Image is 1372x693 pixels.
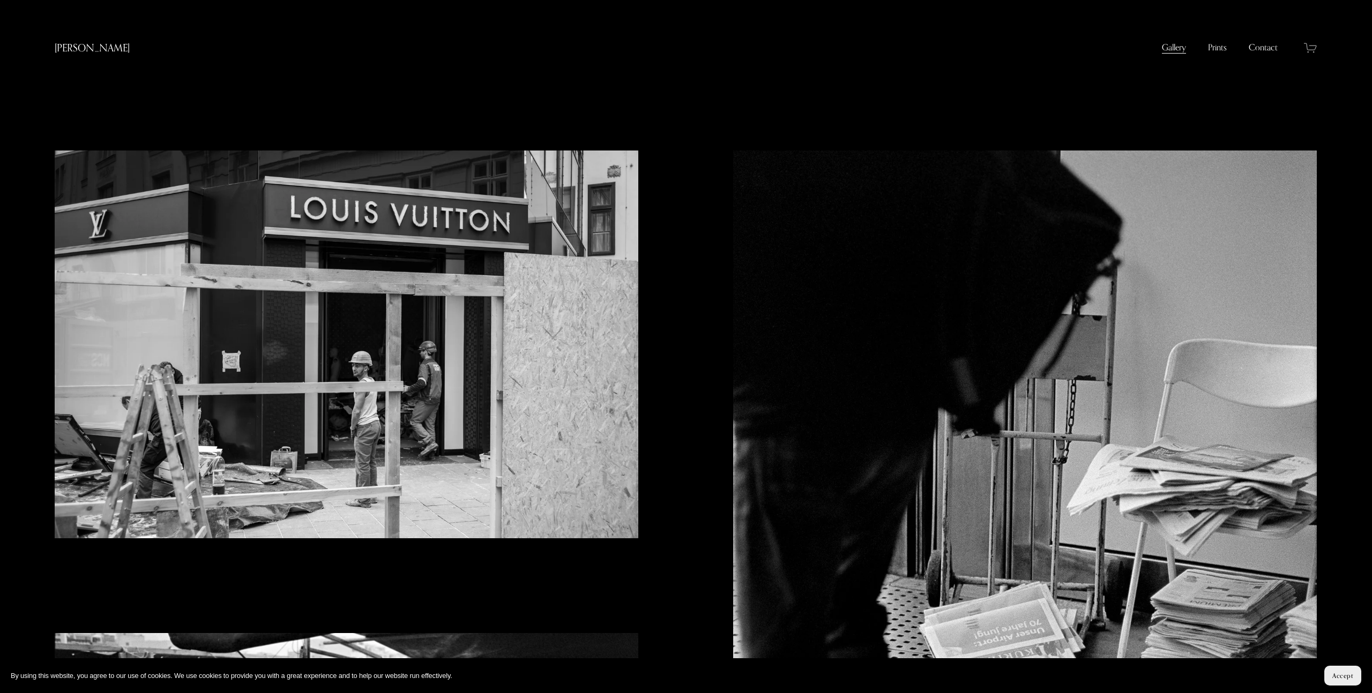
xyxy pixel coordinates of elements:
[55,150,638,538] img: L1005361.jpg
[1332,672,1353,680] span: Accept
[1324,666,1361,686] button: Accept
[1249,41,1278,54] a: Contact
[1304,41,1317,55] a: 0 items in cart
[11,671,452,681] p: By using this website, you agree to our use of cookies. We use cookies to provide you with a grea...
[55,41,130,54] a: [PERSON_NAME]
[1208,41,1227,54] a: Prints
[1162,41,1186,54] a: Gallery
